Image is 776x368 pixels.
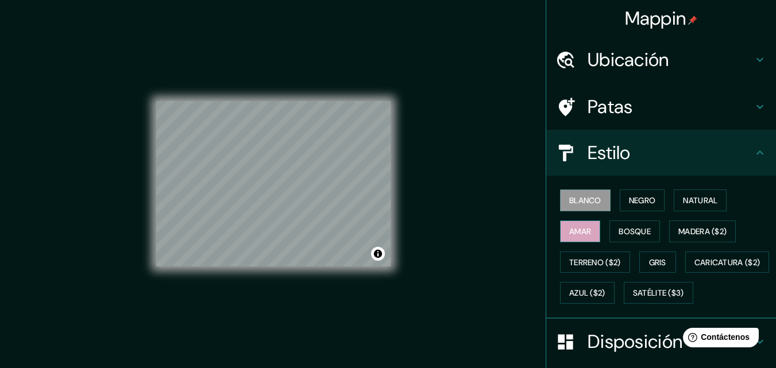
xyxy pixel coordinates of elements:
font: Gris [649,257,666,268]
button: Azul ($2) [560,282,615,304]
button: Amar [560,220,600,242]
font: Disposición [588,330,682,354]
button: Terreno ($2) [560,251,630,273]
font: Natural [683,195,717,206]
button: Negro [620,189,665,211]
button: Gris [639,251,676,273]
font: Bosque [619,226,651,237]
font: Madera ($2) [678,226,727,237]
font: Amar [569,226,591,237]
button: Bosque [609,220,660,242]
div: Disposición [546,319,776,365]
font: Patas [588,95,633,119]
iframe: Lanzador de widgets de ayuda [674,323,763,355]
button: Blanco [560,189,611,211]
font: Blanco [569,195,601,206]
button: Caricatura ($2) [685,251,770,273]
font: Ubicación [588,48,669,72]
button: Natural [674,189,727,211]
font: Estilo [588,141,631,165]
img: pin-icon.png [688,16,697,25]
font: Mappin [625,6,686,30]
font: Negro [629,195,656,206]
div: Estilo [546,130,776,176]
font: Azul ($2) [569,288,605,299]
div: Ubicación [546,37,776,83]
font: Terreno ($2) [569,257,621,268]
button: Activar o desactivar atribución [371,247,385,261]
div: Patas [546,84,776,130]
font: Satélite ($3) [633,288,684,299]
button: Madera ($2) [669,220,736,242]
canvas: Mapa [156,101,391,266]
font: Caricatura ($2) [694,257,760,268]
button: Satélite ($3) [624,282,693,304]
